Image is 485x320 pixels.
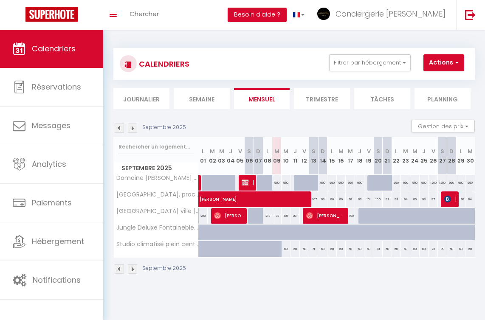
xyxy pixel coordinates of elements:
span: Analytics [32,159,66,169]
th: 07 [254,137,263,175]
abbr: V [302,147,306,155]
div: 71 [309,241,319,257]
abbr: L [395,147,398,155]
div: 68 [420,241,429,257]
th: 30 [465,137,475,175]
div: 88 [456,191,465,207]
span: Réservations [32,81,81,92]
abbr: S [440,147,444,155]
th: 05 [235,137,245,175]
div: 68 [410,241,420,257]
div: 68 [383,241,392,257]
th: 20 [373,137,383,175]
span: [GEOGRAPHIC_DATA] ville [GEOGRAPHIC_DATA] #[GEOGRAPHIC_DATA] [115,208,200,214]
div: 191 [282,208,291,224]
th: 08 [263,137,272,175]
th: 23 [401,137,410,175]
abbr: D [385,147,389,155]
div: 990 [346,175,355,191]
abbr: S [247,147,251,155]
span: Domaine [PERSON_NAME] Villa luxe [115,175,200,181]
th: 19 [364,137,374,175]
th: 03 [217,137,226,175]
th: 06 [245,137,254,175]
div: 990 [272,175,282,191]
th: 12 [300,137,309,175]
div: 68 [364,241,374,257]
div: 68 [318,241,327,257]
span: [PERSON_NAME] [306,208,345,224]
div: 68 [300,241,309,257]
th: 28 [447,137,457,175]
input: Rechercher un logement... [118,139,194,154]
abbr: D [321,147,325,155]
div: 990 [318,175,327,191]
th: 26 [429,137,438,175]
abbr: M [348,147,353,155]
div: 68 [355,241,364,257]
th: 13 [309,137,319,175]
span: [GEOGRAPHIC_DATA], proche [GEOGRAPHIC_DATA] [115,191,200,198]
abbr: V [367,147,371,155]
a: [PERSON_NAME] [195,191,205,208]
li: Trimestre [294,88,350,109]
div: 68 [465,241,475,257]
span: Jungle Deluxe Fontainebleau #INSEAD #CHATEAU [115,225,200,231]
div: 68 [346,241,355,257]
div: 990 [401,175,410,191]
li: Tâches [354,88,410,109]
div: 68 [282,241,291,257]
span: Notifications [33,275,81,285]
li: Planning [415,88,471,109]
abbr: V [238,147,242,155]
div: 1200 [438,175,447,191]
th: 24 [410,137,420,175]
th: 17 [346,137,355,175]
div: 1200 [429,175,438,191]
div: 990 [456,175,465,191]
h3: CALENDRIERS [137,54,189,73]
div: 68 [401,241,410,257]
span: Hébergement [32,236,84,247]
div: 990 [392,175,401,191]
th: 16 [337,137,346,175]
th: 10 [282,137,291,175]
abbr: D [449,147,454,155]
span: Septembre 2025 [114,162,198,174]
li: Semaine [174,88,230,109]
th: 09 [272,137,282,175]
span: [PERSON_NAME] [242,174,254,191]
span: [PERSON_NAME] [444,191,456,207]
abbr: M [412,147,417,155]
th: 11 [290,137,300,175]
div: 68 [290,241,300,257]
div: 183 [272,208,282,224]
abbr: M [219,147,224,155]
span: Calendriers [32,43,76,54]
abbr: D [256,147,260,155]
button: Gestion des prix [412,120,475,132]
p: Septembre 2025 [142,124,186,132]
th: 25 [420,137,429,175]
div: 68 [447,241,457,257]
abbr: L [202,147,204,155]
div: 990 [420,175,429,191]
span: [PERSON_NAME] [214,208,244,224]
abbr: J [422,147,426,155]
div: 84 [465,191,475,207]
th: 14 [318,137,327,175]
div: 68 [456,241,465,257]
abbr: M [338,147,344,155]
div: 990 [447,175,457,191]
abbr: L [331,147,333,155]
th: 15 [327,137,337,175]
div: 231 [290,208,300,224]
abbr: M [403,147,408,155]
button: Filtrer par hébergement [329,54,411,71]
div: 68 [392,241,401,257]
img: logout [465,9,476,20]
span: Chercher [130,9,159,18]
img: ... [317,8,330,20]
abbr: J [293,147,297,155]
div: 72 [429,241,438,257]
